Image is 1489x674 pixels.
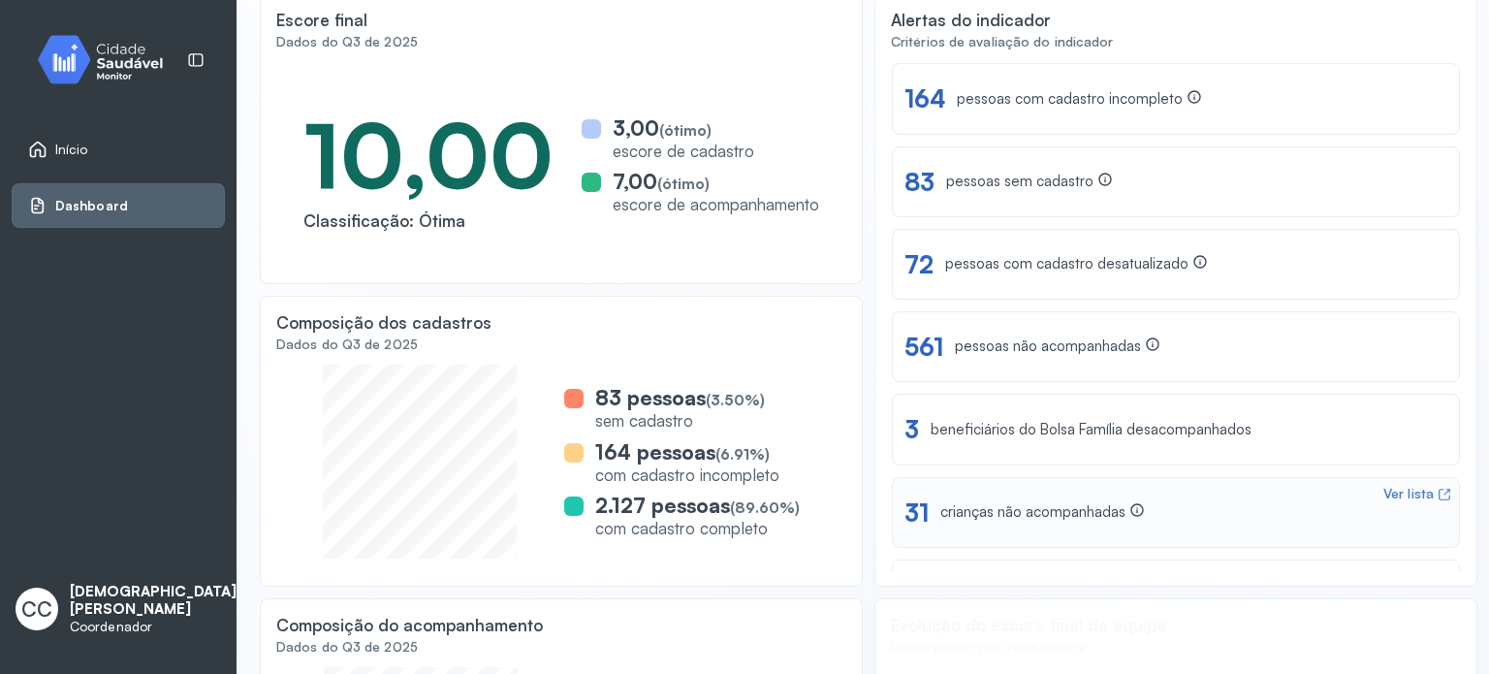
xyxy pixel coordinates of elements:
[659,121,712,140] span: (ótimo)
[904,332,943,362] div: 561
[595,518,800,538] div: com cadastro completo
[706,391,765,409] span: (3.50%)
[20,31,195,88] img: monitor.svg
[946,172,1113,192] div: pessoas sem cadastro
[715,445,770,464] span: (6.91%)
[303,210,554,231] div: Classificação: Ótima
[613,115,754,141] div: 3,00
[55,198,128,214] span: Dashboard
[595,439,779,465] div: 164 pessoas
[303,99,554,210] div: 10,00
[931,421,1251,439] div: beneficiários do Bolsa Família desacompanhados
[613,169,819,194] div: 7,00
[595,493,800,518] div: 2.127 pessoas
[904,249,934,279] div: 72
[904,167,935,197] div: 83
[904,497,929,528] div: 31
[730,498,800,517] span: (89.60%)
[613,141,754,161] div: escore de cadastro
[940,502,1145,523] div: crianças não acompanhadas
[276,337,846,353] div: Dados do Q3 de 2025
[276,615,543,635] div: Composição do acompanhamento
[21,596,52,622] span: CC
[957,89,1202,110] div: pessoas com cadastro incompleto
[276,312,491,333] div: Composição dos cadastros
[945,254,1208,274] div: pessoas com cadastro desatualizado
[904,83,945,113] div: 164
[904,414,919,444] div: 3
[891,34,1461,50] div: Critérios de avaliação do indicador
[891,10,1051,30] div: Alertas do indicador
[613,194,819,214] div: escore de acompanhamento
[28,140,208,159] a: Início
[595,410,765,431] div: sem cadastro
[955,337,1160,357] div: pessoas não acompanhadas
[595,385,765,410] div: 83 pessoas
[55,142,88,158] span: Início
[657,175,710,193] span: (ótimo)
[28,196,208,215] a: Dashboard
[70,583,237,620] p: [DEMOGRAPHIC_DATA][PERSON_NAME]
[595,465,779,485] div: com cadastro incompleto
[1383,486,1434,502] div: Ver lista
[276,10,367,30] div: Escore final
[276,34,846,50] div: Dados do Q3 de 2025
[276,639,846,656] div: Dados do Q3 de 2025
[70,619,237,635] p: Coordenador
